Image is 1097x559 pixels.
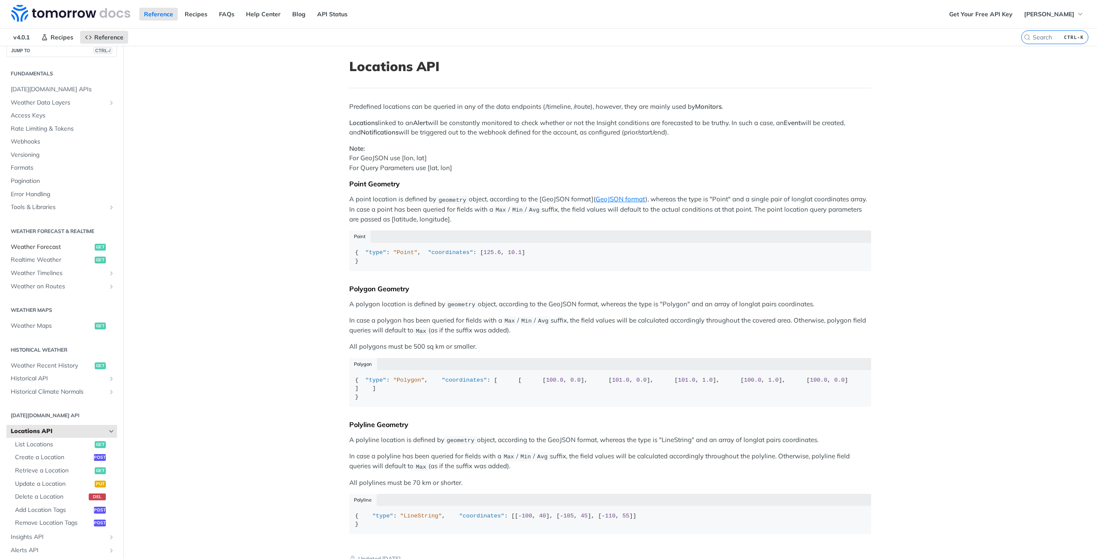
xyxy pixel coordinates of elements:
[108,428,115,435] button: Hide subpages for Locations API
[11,427,106,436] span: Locations API
[15,519,92,527] span: Remove Location Tags
[11,256,93,264] span: Realtime Weather
[312,8,352,21] a: API Status
[108,547,115,554] button: Show subpages for Alerts API
[11,517,117,529] a: Remove Location Tagspost
[11,85,115,94] span: [DATE][DOMAIN_NAME] APIs
[6,531,117,544] a: Insights APIShow subpages for Insights API
[6,544,117,557] a: Alerts APIShow subpages for Alerts API
[139,8,178,21] a: Reference
[11,504,117,517] a: Add Location Tagspost
[11,138,115,146] span: Webhooks
[11,533,106,541] span: Insights API
[89,493,106,500] span: del
[94,33,123,41] span: Reference
[9,31,34,44] span: v4.0.1
[94,507,106,514] span: post
[80,31,128,44] a: Reference
[95,323,106,329] span: get
[6,425,117,438] a: Locations APIHide subpages for Locations API
[11,151,115,159] span: Versioning
[51,33,73,41] span: Recipes
[1024,10,1074,18] span: [PERSON_NAME]
[94,520,106,526] span: post
[214,8,239,21] a: FAQs
[95,257,106,263] span: get
[1062,33,1086,42] kbd: CTRL-K
[6,135,117,148] a: Webhooks
[288,8,310,21] a: Blog
[6,412,117,419] h2: [DATE][DOMAIN_NAME] API
[95,441,106,448] span: get
[15,440,93,449] span: List Locations
[6,109,117,122] a: Access Keys
[1024,34,1031,41] svg: Search
[6,44,117,57] button: JUMP TOCTRL-/
[6,359,117,372] a: Weather Recent Historyget
[6,320,117,332] a: Weather Mapsget
[11,269,106,278] span: Weather Timelines
[108,99,115,106] button: Show subpages for Weather Data Layers
[11,99,106,107] span: Weather Data Layers
[11,438,117,451] a: List Locationsget
[15,466,93,475] span: Retrieve a Location
[6,386,117,398] a: Historical Climate NormalsShow subpages for Historical Climate Normals
[11,177,115,185] span: Pagination
[108,534,115,541] button: Show subpages for Insights API
[11,111,115,120] span: Access Keys
[95,481,106,487] span: put
[11,164,115,172] span: Formats
[11,490,117,503] a: Delete a Locationdel
[6,241,117,254] a: Weather Forecastget
[11,5,130,22] img: Tomorrow.io Weather API Docs
[108,283,115,290] button: Show subpages for Weather on Routes
[11,362,93,370] span: Weather Recent History
[6,280,117,293] a: Weather on RoutesShow subpages for Weather on Routes
[6,161,117,174] a: Formats
[15,480,93,488] span: Update a Location
[6,149,117,161] a: Versioning
[95,244,106,251] span: get
[11,464,117,477] a: Retrieve a Locationget
[11,451,117,464] a: Create a Locationpost
[6,306,117,314] h2: Weather Maps
[11,374,106,383] span: Historical API
[11,243,93,251] span: Weather Forecast
[108,270,115,277] button: Show subpages for Weather Timelines
[6,175,117,188] a: Pagination
[6,83,117,96] a: [DATE][DOMAIN_NAME] APIs
[6,346,117,354] h2: Historical Weather
[6,227,117,235] h2: Weather Forecast & realtime
[11,125,115,133] span: Rate Limiting & Tokens
[95,467,106,474] span: get
[36,31,78,44] a: Recipes
[93,47,112,54] span: CTRL-/
[11,203,106,212] span: Tools & Libraries
[11,282,106,291] span: Weather on Routes
[11,190,115,199] span: Error Handling
[108,204,115,211] button: Show subpages for Tools & Libraries
[11,546,106,555] span: Alerts API
[944,8,1017,21] a: Get Your Free API Key
[6,201,117,214] a: Tools & LibrariesShow subpages for Tools & Libraries
[108,375,115,382] button: Show subpages for Historical API
[6,254,117,266] a: Realtime Weatherget
[6,267,117,280] a: Weather TimelinesShow subpages for Weather Timelines
[1019,8,1088,21] button: [PERSON_NAME]
[6,123,117,135] a: Rate Limiting & Tokens
[6,70,117,78] h2: Fundamentals
[6,372,117,385] a: Historical APIShow subpages for Historical API
[6,188,117,201] a: Error Handling
[108,389,115,395] button: Show subpages for Historical Climate Normals
[6,96,117,109] a: Weather Data LayersShow subpages for Weather Data Layers
[11,388,106,396] span: Historical Climate Normals
[15,453,92,462] span: Create a Location
[15,493,87,501] span: Delete a Location
[15,506,92,514] span: Add Location Tags
[11,478,117,490] a: Update a Locationput
[11,322,93,330] span: Weather Maps
[180,8,212,21] a: Recipes
[241,8,285,21] a: Help Center
[94,454,106,461] span: post
[95,362,106,369] span: get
